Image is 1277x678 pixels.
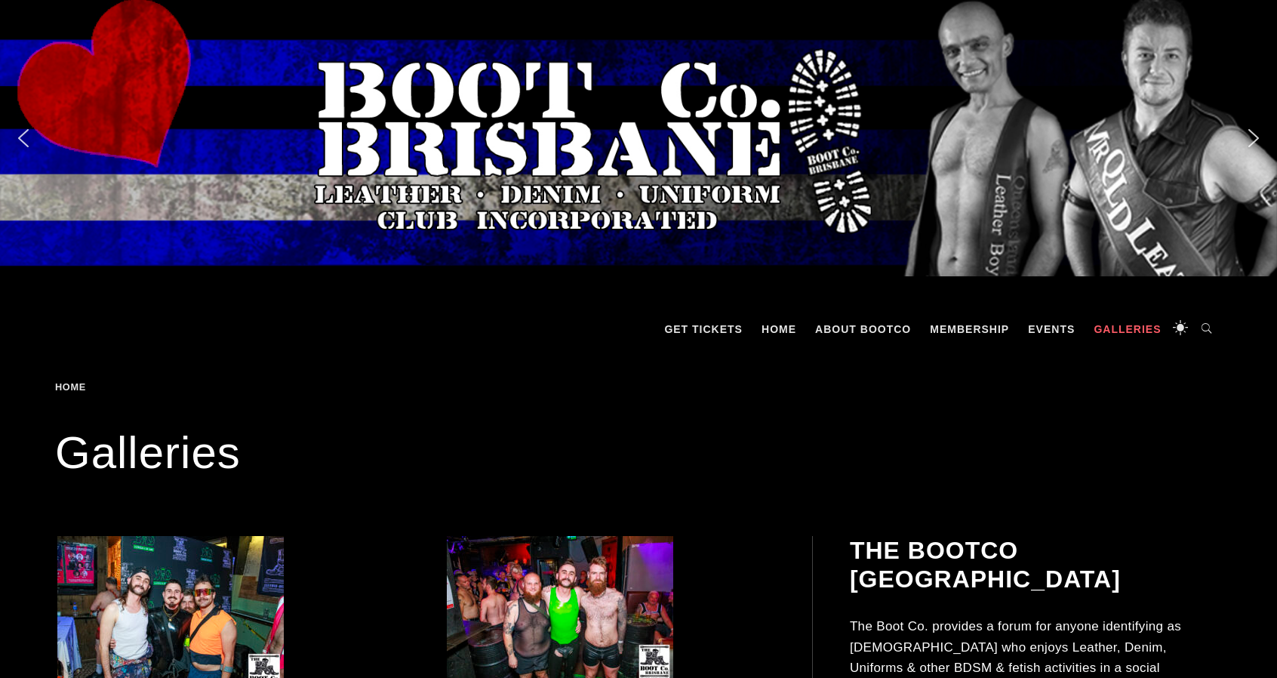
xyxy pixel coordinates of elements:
[55,382,173,393] div: Breadcrumbs
[922,307,1017,352] a: Membership
[55,423,1222,483] h1: Galleries
[754,307,804,352] a: Home
[808,307,919,352] a: About BootCo
[1086,307,1168,352] a: Galleries
[657,307,750,352] a: GET TICKETS
[1242,126,1266,150] img: next arrow
[11,126,35,150] img: previous arrow
[55,381,91,393] a: Home
[850,536,1220,594] h2: The BootCo [GEOGRAPHIC_DATA]
[1020,307,1082,352] a: Events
